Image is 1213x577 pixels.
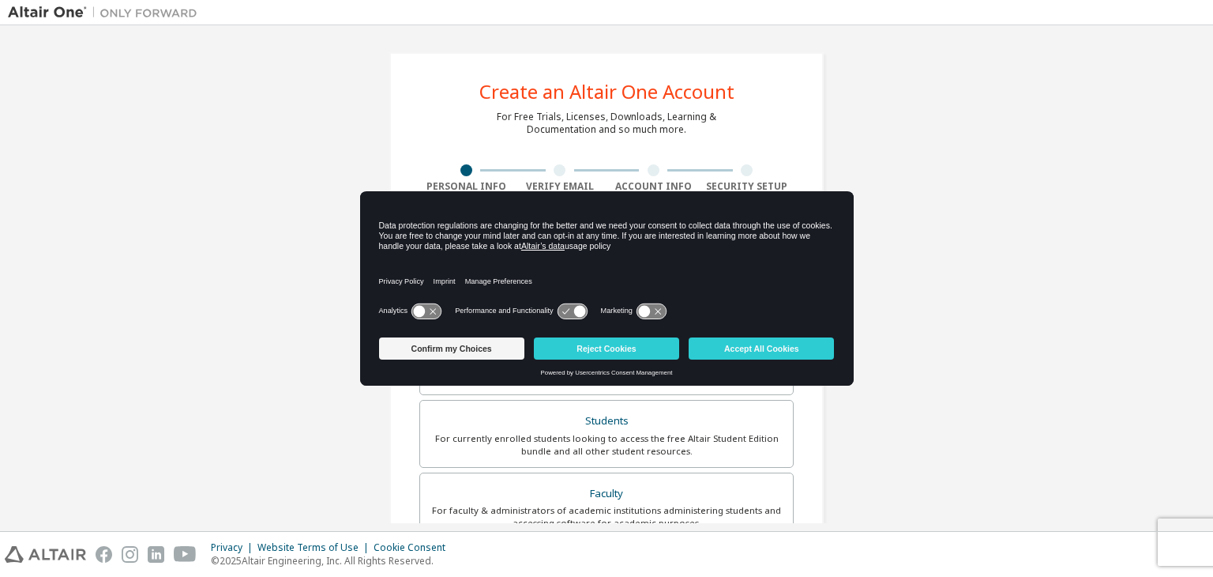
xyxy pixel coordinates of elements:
[513,180,607,193] div: Verify Email
[148,546,164,563] img: linkedin.svg
[174,546,197,563] img: youtube.svg
[419,180,513,193] div: Personal Info
[430,432,783,458] div: For currently enrolled students looking to access the free Altair Student Edition bundle and all ...
[96,546,112,563] img: facebook.svg
[700,180,794,193] div: Security Setup
[374,541,455,554] div: Cookie Consent
[430,483,783,505] div: Faculty
[497,111,716,136] div: For Free Trials, Licenses, Downloads, Learning & Documentation and so much more.
[479,82,734,101] div: Create an Altair One Account
[211,541,257,554] div: Privacy
[5,546,86,563] img: altair_logo.svg
[211,554,455,568] p: © 2025 Altair Engineering, Inc. All Rights Reserved.
[257,541,374,554] div: Website Terms of Use
[122,546,138,563] img: instagram.svg
[606,180,700,193] div: Account Info
[8,5,205,21] img: Altair One
[430,504,783,530] div: For faculty & administrators of academic institutions administering students and accessing softwa...
[430,410,783,432] div: Students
